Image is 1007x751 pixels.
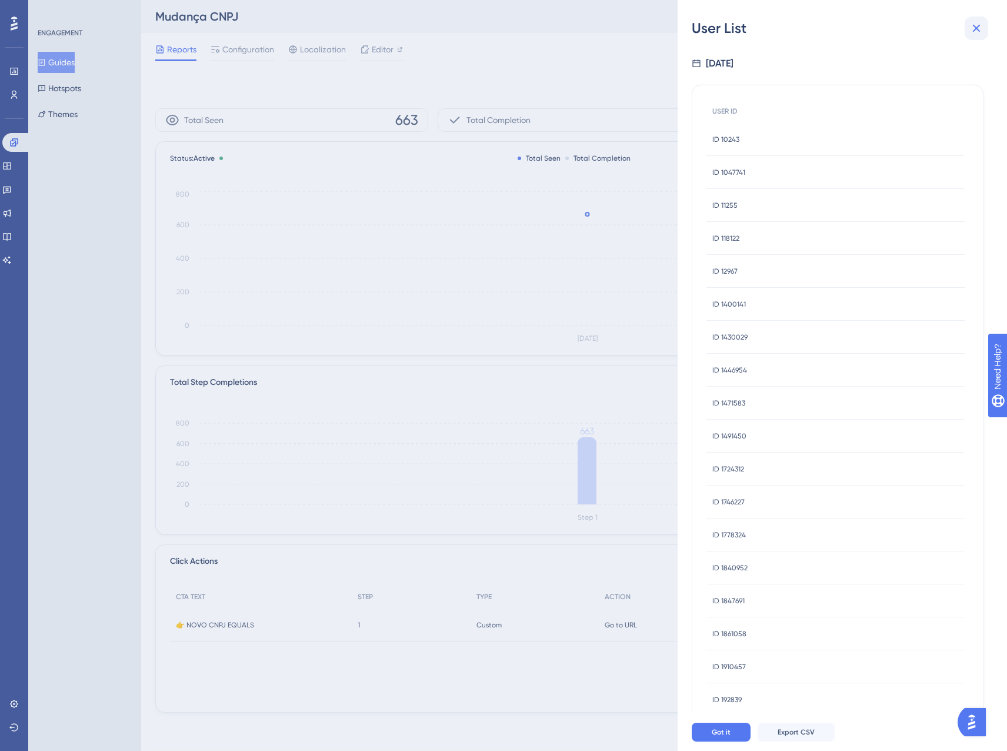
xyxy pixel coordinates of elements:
iframe: UserGuiding AI Assistant Launcher [958,705,993,740]
span: Got it [712,727,731,737]
span: ID 1778324 [712,530,746,540]
span: ID 1047741 [712,168,745,177]
span: ID 1847691 [712,596,745,606]
span: ID 1724312 [712,464,744,474]
span: ID 10243 [712,135,739,144]
span: ID 1400141 [712,300,746,309]
span: ID 1471583 [712,398,745,408]
span: ID 192839 [712,695,742,705]
span: Export CSV [778,727,815,737]
button: Export CSV [758,723,835,742]
span: ID 1491450 [712,431,746,441]
span: ID 118122 [712,234,739,243]
div: User List [692,19,993,38]
div: [DATE] [706,57,733,71]
span: ID 11255 [712,201,738,210]
span: ID 1861058 [712,629,746,639]
span: Need Help? [28,3,74,17]
span: USER ID [712,107,738,116]
span: ID 1446954 [712,365,747,375]
span: ID 1840952 [712,563,748,573]
button: Got it [692,723,751,742]
span: ID 1746227 [712,497,745,507]
span: ID 1910457 [712,662,746,672]
span: ID 12967 [712,267,738,276]
span: ID 1430029 [712,333,748,342]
